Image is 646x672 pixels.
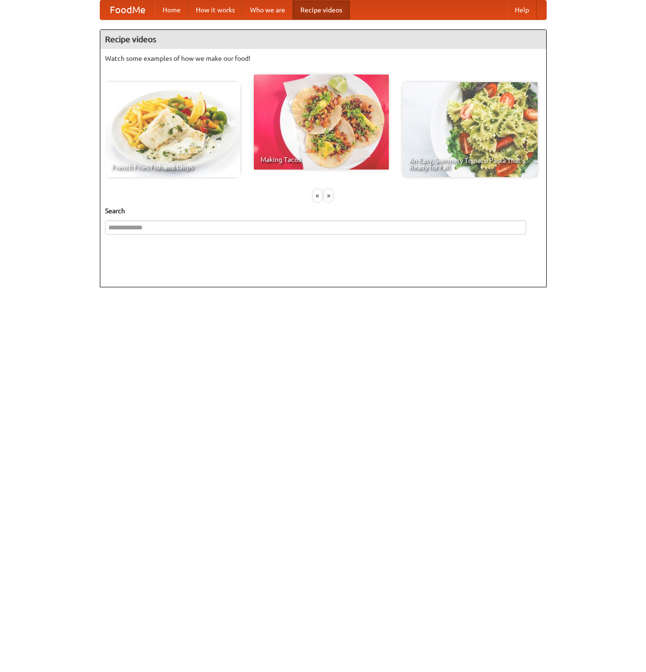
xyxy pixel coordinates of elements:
[260,156,382,163] span: Making Tacos
[188,0,242,19] a: How it works
[155,0,188,19] a: Home
[254,75,389,170] a: Making Tacos
[324,189,333,201] div: »
[313,189,322,201] div: «
[105,206,541,216] h5: Search
[100,0,155,19] a: FoodMe
[105,82,240,177] a: French Fries Fish and Chips
[403,82,538,177] a: An Easy, Summery Tomato Pasta That's Ready for Fall
[507,0,537,19] a: Help
[409,157,531,170] span: An Easy, Summery Tomato Pasta That's Ready for Fall
[242,0,293,19] a: Who we are
[100,30,546,49] h4: Recipe videos
[293,0,350,19] a: Recipe videos
[112,164,233,170] span: French Fries Fish and Chips
[105,54,541,63] p: Watch some examples of how we make our food!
